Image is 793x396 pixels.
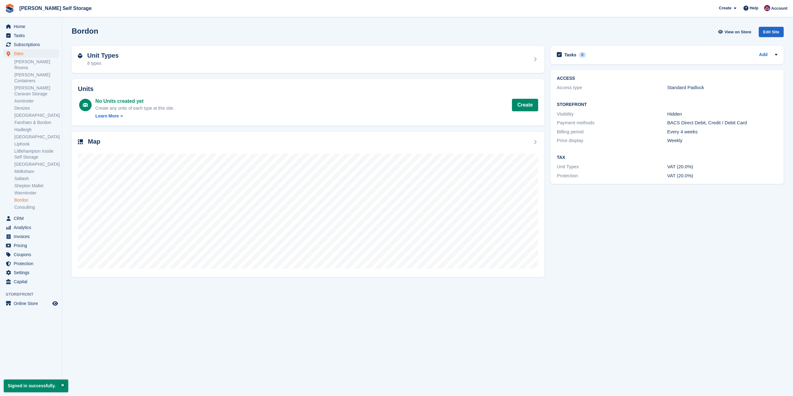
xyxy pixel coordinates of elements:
a: Edit Site [759,27,784,40]
a: Consulting [14,204,59,210]
a: Hadleigh [14,127,59,133]
a: [PERSON_NAME] Self Storage [17,3,94,13]
span: Online Store [14,299,51,308]
span: Create [719,5,731,11]
a: menu [3,40,59,49]
h2: Bordon [72,27,98,35]
a: menu [3,299,59,308]
a: Saltash [14,176,59,182]
h2: ACCESS [557,76,777,81]
span: Capital [14,277,51,286]
a: [PERSON_NAME] Rooms [14,59,59,71]
span: Sites [14,49,51,58]
h2: Units [78,85,538,93]
a: Melksham [14,169,59,174]
div: VAT (20.0%) [667,163,777,170]
img: unit-type-icn-2b2737a686de81e16bb02015468b77c625bbabd49415b5ef34ead5e3b44a266d.svg [78,53,82,58]
div: Protection [557,172,667,179]
img: unit-icn-white-d235c252c4782ee186a2df4c2286ac11bc0d7b43c5caf8ab1da4ff888f7e7cf9.svg [83,103,88,107]
div: Visibility [557,111,667,118]
a: menu [3,31,59,40]
span: Home [14,22,51,31]
span: Account [771,5,787,12]
div: VAT (20.0%) [667,172,777,179]
img: map-icn-33ee37083ee616e46c38cad1a60f524a97daa1e2b2c8c0bc3eb3415660979fc1.svg [78,139,83,144]
div: No Units created yet [95,98,174,105]
h2: Tasks [564,52,576,58]
span: Help [750,5,758,11]
div: Learn More [95,113,119,119]
div: Billing period [557,128,667,136]
span: Subscriptions [14,40,51,49]
h2: Tax [557,155,777,160]
a: Littlehampton Inside Self Storage [14,148,59,160]
img: Tim Brant-Coles [764,5,770,11]
span: Coupons [14,250,51,259]
div: Weekly [667,137,777,144]
button: Create [512,99,538,111]
a: menu [3,277,59,286]
span: Analytics [14,223,51,232]
span: Protection [14,259,51,268]
span: Invoices [14,232,51,241]
a: menu [3,259,59,268]
h2: Storefront [557,102,777,107]
div: Standard Padlock [667,84,777,91]
a: menu [3,250,59,259]
a: menu [3,232,59,241]
a: Shepton Mallet [14,183,59,189]
span: Pricing [14,241,51,250]
span: View on Store [724,29,751,35]
a: Axminster [14,98,59,104]
a: Warminster [14,190,59,196]
a: View on Store [717,27,754,37]
div: 8 types [87,60,119,67]
a: menu [3,49,59,58]
a: menu [3,214,59,223]
a: menu [3,223,59,232]
h2: Map [88,138,100,145]
a: [GEOGRAPHIC_DATA] [14,134,59,140]
div: Unit Types [557,163,667,170]
span: Storefront [6,291,62,298]
div: Payment methods [557,119,667,126]
div: Hidden [667,111,777,118]
div: 0 [579,52,586,58]
a: Preview store [51,300,59,307]
a: Devizes [14,105,59,111]
a: Unit Types 8 types [72,46,544,73]
p: Signed in successfully. [4,379,68,392]
div: Price display [557,137,667,144]
div: Create any units of each type at this site. [95,105,174,112]
a: Bordon [14,197,59,203]
span: Settings [14,268,51,277]
a: Learn More [95,113,174,119]
a: Liphook [14,141,59,147]
div: Edit Site [759,27,784,37]
a: menu [3,268,59,277]
a: Add [759,51,767,59]
h2: Unit Types [87,52,119,59]
img: stora-icon-8386f47178a22dfd0bd8f6a31ec36ba5ce8667c1dd55bd0f319d3a0aa187defe.svg [5,4,14,13]
a: [PERSON_NAME] Containers [14,72,59,84]
div: BACS Direct Debit, Credit / Debit Card [667,119,777,126]
a: menu [3,241,59,250]
a: [PERSON_NAME] Caravan Storage [14,85,59,97]
div: Every 4 weeks [667,128,777,136]
span: Tasks [14,31,51,40]
a: Map [72,132,544,277]
a: Farnham & Bordon [14,120,59,126]
a: [GEOGRAPHIC_DATA] [14,112,59,118]
span: CRM [14,214,51,223]
a: menu [3,22,59,31]
div: Access type [557,84,667,91]
a: [GEOGRAPHIC_DATA] [14,161,59,167]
